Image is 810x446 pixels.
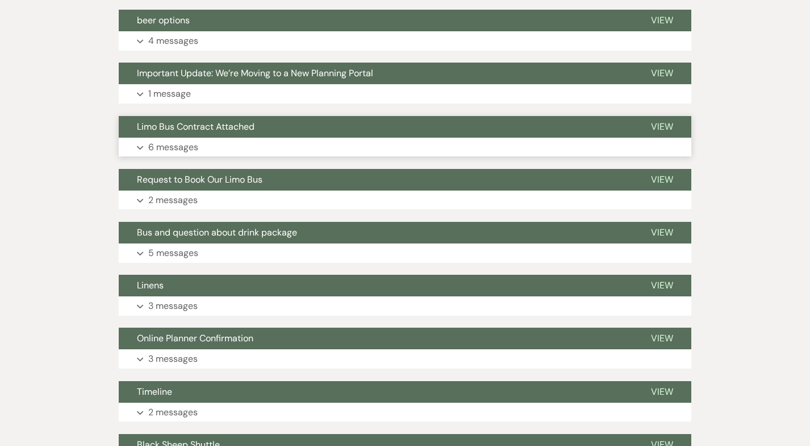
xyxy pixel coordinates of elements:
p: 3 messages [148,299,198,313]
span: Online Planner Confirmation [137,332,253,344]
span: Timeline [137,386,172,398]
button: View [633,169,691,191]
p: 1 message [148,86,191,101]
span: Linens [137,279,164,291]
button: Linens [119,275,633,296]
button: View [633,275,691,296]
span: View [651,67,673,79]
button: Bus and question about drink package [119,222,633,243]
span: View [651,14,673,26]
span: View [651,386,673,398]
button: Timeline [119,381,633,403]
button: 2 messages [119,191,691,210]
button: View [633,63,691,84]
button: View [633,328,691,349]
button: 1 message [119,84,691,104]
p: 6 messages [148,140,198,155]
span: View [651,174,673,185]
button: 5 messages [119,243,691,263]
span: View [651,279,673,291]
p: 4 messages [148,34,198,48]
span: View [651,226,673,238]
span: Request to Book Our Limo Bus [137,174,262,185]
span: Bus and question about drink package [137,226,297,238]
button: View [633,222,691,243]
span: Limo Bus Contract Attached [137,121,254,133]
button: View [633,381,691,403]
p: 3 messages [148,352,198,366]
p: 2 messages [148,405,198,420]
button: Request to Book Our Limo Bus [119,169,633,191]
p: 5 messages [148,246,198,261]
button: 6 messages [119,138,691,157]
button: 3 messages [119,296,691,316]
span: Important Update: We’re Moving to a New Planning Portal [137,67,373,79]
button: View [633,10,691,31]
button: Limo Bus Contract Attached [119,116,633,138]
button: 3 messages [119,349,691,369]
span: View [651,332,673,344]
span: beer options [137,14,190,26]
p: 2 messages [148,193,198,208]
button: beer options [119,10,633,31]
button: 4 messages [119,31,691,51]
button: View [633,116,691,138]
button: Online Planner Confirmation [119,328,633,349]
span: View [651,121,673,133]
button: 2 messages [119,403,691,422]
button: Important Update: We’re Moving to a New Planning Portal [119,63,633,84]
